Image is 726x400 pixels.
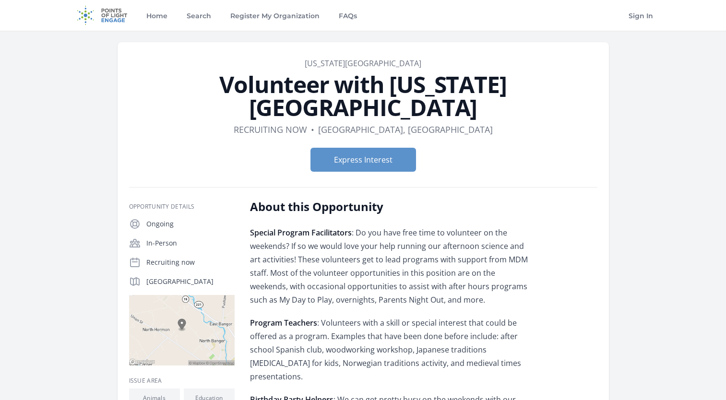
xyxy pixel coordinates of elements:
[250,227,352,238] strong: Special Program Facilitators
[129,203,235,211] h3: Opportunity Details
[311,123,314,136] div: •
[129,73,597,119] h1: Volunteer with [US_STATE][GEOGRAPHIC_DATA]
[250,318,317,328] strong: Program Teachers
[250,226,531,306] p: : Do you have free time to volunteer on the weekends? If so we would love your help running our a...
[234,123,307,136] dd: Recruiting now
[305,58,421,69] a: [US_STATE][GEOGRAPHIC_DATA]
[318,123,493,136] dd: [GEOGRAPHIC_DATA], [GEOGRAPHIC_DATA]
[250,316,531,383] p: : Volunteers with a skill or special interest that could be offered as a program. Examples that h...
[310,148,416,172] button: Express Interest
[146,238,235,248] p: In-Person
[146,277,235,286] p: [GEOGRAPHIC_DATA]
[146,258,235,267] p: Recruiting now
[129,377,235,385] h3: Issue area
[146,219,235,229] p: Ongoing
[250,199,531,214] h2: About this Opportunity
[129,295,235,365] img: Map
